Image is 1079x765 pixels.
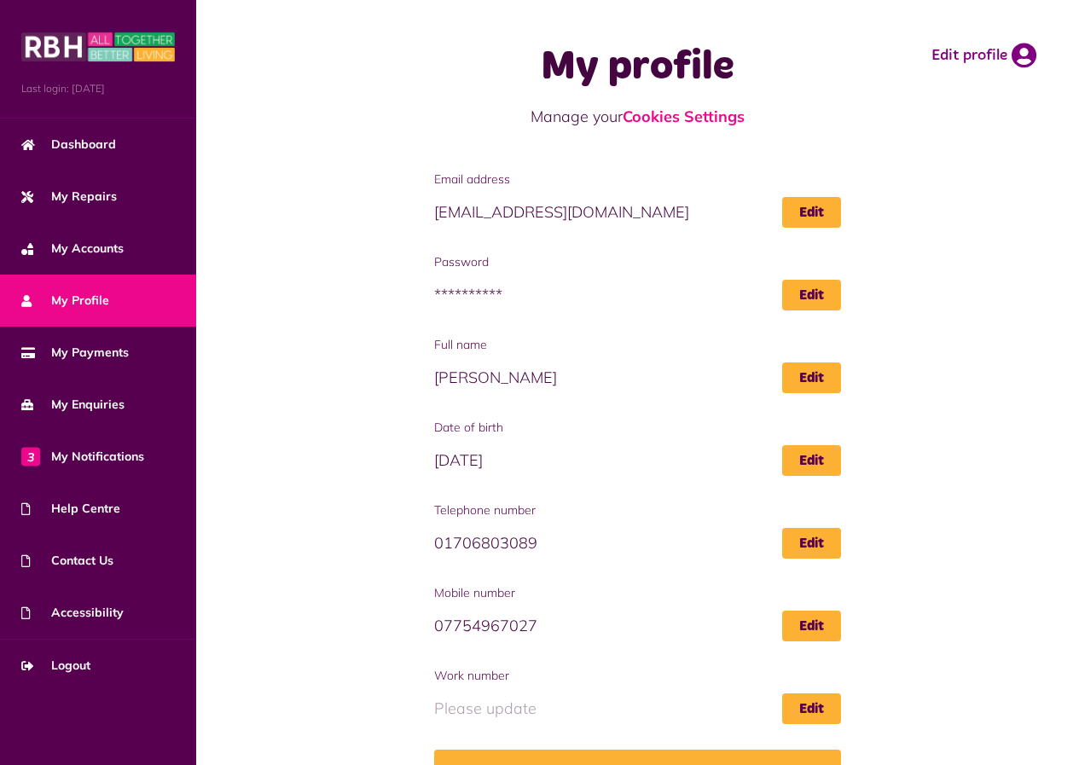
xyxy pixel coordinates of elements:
a: Edit [782,362,841,393]
span: [PERSON_NAME] [434,362,842,393]
a: Edit [782,445,841,476]
a: Cookies Settings [623,107,745,126]
span: My Profile [21,292,109,310]
span: Accessibility [21,604,124,622]
a: Edit [782,528,841,559]
span: 07754967027 [434,611,842,641]
span: 01706803089 [434,528,842,559]
span: My Accounts [21,240,124,258]
img: MyRBH [21,30,175,64]
h1: My profile [434,43,842,92]
span: Dashboard [21,136,116,154]
span: My Payments [21,344,129,362]
span: [DATE] [434,445,842,476]
a: Edit [782,693,841,724]
a: Edit [782,280,841,310]
span: Mobile number [434,584,842,602]
span: My Repairs [21,188,117,206]
span: My Notifications [21,448,144,466]
span: Help Centre [21,500,120,518]
span: Telephone number [434,501,842,519]
span: Email address [434,171,842,188]
span: Password [434,253,842,271]
span: [EMAIL_ADDRESS][DOMAIN_NAME] [434,197,842,228]
span: My Enquiries [21,396,125,414]
p: Manage your [434,105,842,128]
a: Edit [782,197,841,228]
span: Please update [434,693,842,724]
span: 3 [21,447,40,466]
span: Full name [434,336,842,354]
a: Edit profile [931,43,1036,68]
span: Date of birth [434,419,842,437]
a: Edit [782,611,841,641]
span: Logout [21,657,90,675]
span: Contact Us [21,552,113,570]
span: Last login: [DATE] [21,81,175,96]
span: Work number [434,667,842,685]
